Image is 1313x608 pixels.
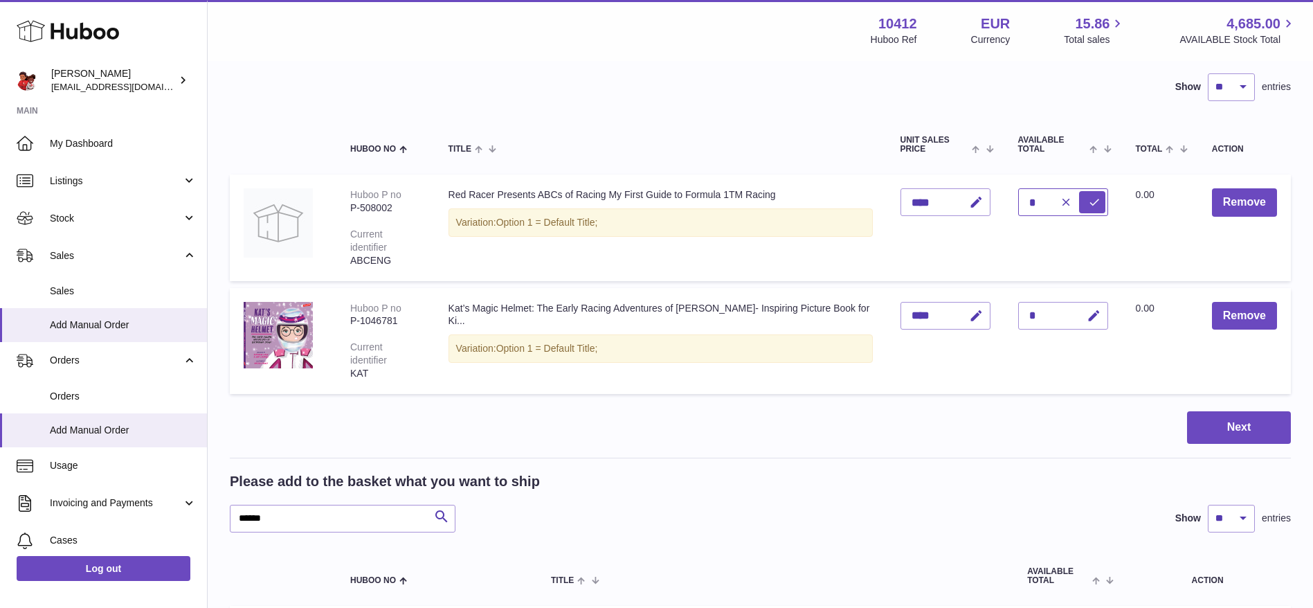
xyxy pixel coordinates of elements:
span: Invoicing and Payments [50,497,182,510]
div: P-1046781 [350,314,421,328]
div: Currency [971,33,1011,46]
span: AVAILABLE Stock Total [1179,33,1296,46]
span: Option 1 = Default Title; [496,217,598,228]
strong: EUR [981,15,1010,33]
div: KAT [350,367,421,380]
span: 15.86 [1075,15,1110,33]
a: Log out [17,556,190,581]
span: 4,685.00 [1226,15,1280,33]
span: Stock [50,212,182,225]
span: Listings [50,175,182,188]
strong: 10412 [878,15,917,33]
span: Sales [50,285,197,298]
span: Orders [50,354,182,367]
span: Title [449,145,471,154]
img: Red Racer Presents ABCs of Racing My First Guide to Formula 1TM Racing [244,188,313,258]
span: Huboo no [350,576,396,585]
div: Huboo P no [350,303,401,314]
div: ABCENG [350,254,421,267]
div: Current identifier [350,229,387,253]
span: Unit Sales Price [900,136,969,154]
span: AVAILABLE Total [1027,567,1089,585]
img: Kat’s Magic Helmet: The Early Racing Adventures of Katherine Legge- Inspiring Picture Book for Ki... [244,302,313,369]
span: Title [551,576,574,585]
img: internalAdmin-10412@internal.huboo.com [17,70,37,91]
span: Option 1 = Default Title; [496,343,598,354]
span: AVAILABLE Total [1018,136,1087,154]
a: 15.86 Total sales [1064,15,1125,46]
button: Next [1187,411,1291,444]
div: Action [1212,145,1277,154]
span: Add Manual Order [50,319,197,332]
div: Huboo Ref [871,33,917,46]
div: Variation: [449,334,873,363]
span: entries [1262,512,1291,525]
span: Usage [50,459,197,472]
th: Action [1124,553,1291,599]
span: My Dashboard [50,137,197,150]
div: Variation: [449,208,873,237]
div: P-508002 [350,202,421,215]
span: Orders [50,390,197,403]
span: 0.00 [1136,303,1154,314]
span: [EMAIL_ADDRESS][DOMAIN_NAME] [51,81,203,92]
span: entries [1262,80,1291,93]
span: Total sales [1064,33,1125,46]
a: 4,685.00 AVAILABLE Stock Total [1179,15,1296,46]
button: Remove [1212,302,1277,330]
span: Total [1136,145,1163,154]
label: Show [1175,80,1201,93]
label: Show [1175,512,1201,525]
div: Current identifier [350,341,387,366]
h2: Please add to the basket what you want to ship [230,472,540,491]
span: 0.00 [1136,189,1154,200]
td: Kat’s Magic Helmet: The Early Racing Adventures of [PERSON_NAME]- Inspiring Picture Book for Ki... [435,288,887,394]
span: Add Manual Order [50,424,197,437]
div: Huboo P no [350,189,401,200]
div: [PERSON_NAME] [51,67,176,93]
button: Remove [1212,188,1277,217]
span: Sales [50,249,182,262]
span: Cases [50,534,197,547]
span: Huboo no [350,145,396,154]
td: Red Racer Presents ABCs of Racing My First Guide to Formula 1TM Racing [435,175,887,280]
